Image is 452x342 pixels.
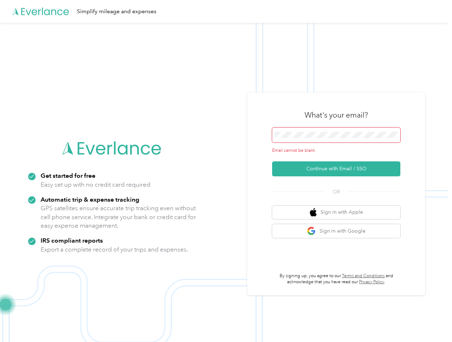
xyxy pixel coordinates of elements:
strong: Automatic trip & expense tracking [41,196,139,203]
a: Privacy Policy [359,279,384,285]
div: Simplify mileage and expenses [77,7,156,16]
strong: Get started for free [41,172,95,179]
p: GPS satellites ensure accurate trip tracking even without cell phone service. Integrate your bank... [41,204,196,230]
p: Export a complete record of your trips and expenses. [41,245,188,254]
button: apple logoSign in with Apple [272,206,400,219]
strong: IRS compliant reports [41,237,103,244]
h3: What's your email? [305,110,368,120]
button: Continue with Email / SSO [272,161,400,176]
img: google logo [307,227,316,235]
p: Easy set up with no credit card required [41,180,150,189]
a: Terms and Conditions [342,273,385,279]
img: apple logo [310,208,317,217]
p: By signing up, you agree to our and acknowledge that you have read our . [272,273,400,285]
div: Email cannot be blank [272,147,400,154]
button: google logoSign in with Google [272,224,400,238]
span: OR [324,188,349,196]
